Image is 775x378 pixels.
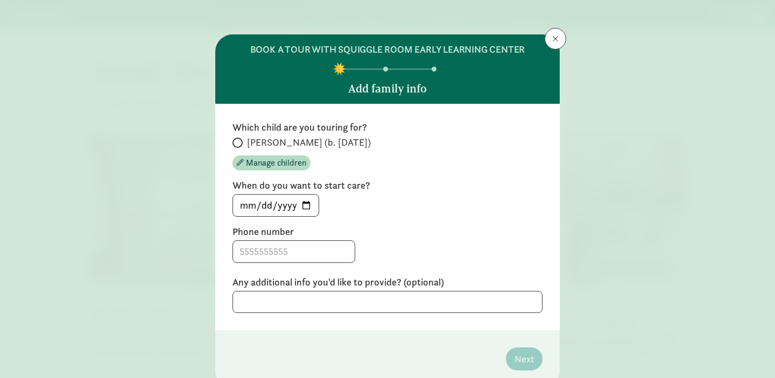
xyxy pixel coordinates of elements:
[515,352,534,366] span: Next
[233,241,355,262] input: 5555555555
[247,136,371,149] span: [PERSON_NAME] (b. [DATE])
[232,121,542,134] label: Which child are you touring for?
[348,82,427,95] h5: Add family info
[246,156,306,169] span: Manage children
[232,225,542,238] label: Phone number
[506,347,542,370] button: Next
[232,179,542,192] label: When do you want to start care?
[232,155,311,170] button: Manage children
[250,43,525,56] h6: BOOK A TOUR WITH SQUIGGLE ROOM EARLY LEARNING CENTER
[232,276,542,289] label: Any additional info you'd like to provide? (optional)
